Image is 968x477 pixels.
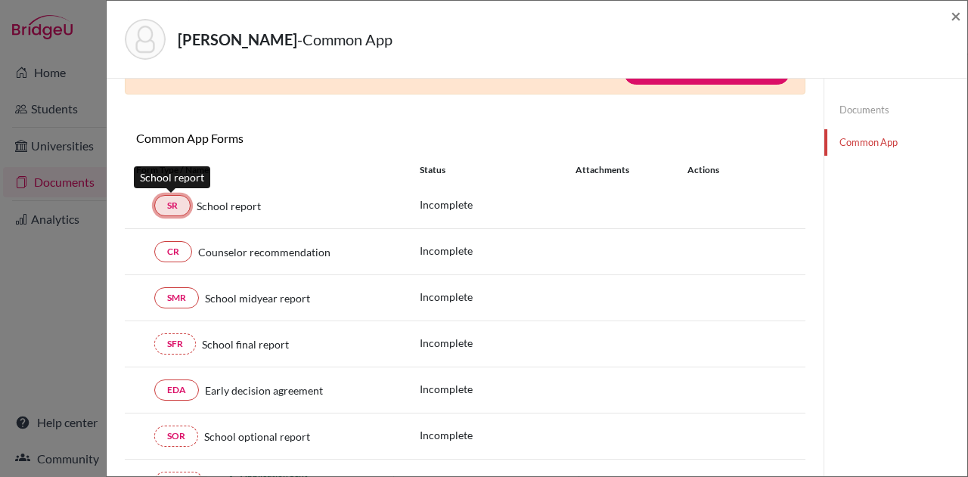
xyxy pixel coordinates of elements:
[134,166,210,188] div: School report
[951,5,961,26] span: ×
[824,129,967,156] a: Common App
[205,290,310,306] span: School midyear report
[154,426,198,447] a: SOR
[824,97,967,123] a: Documents
[420,427,576,443] p: Incomplete
[154,287,199,308] a: SMR
[154,379,199,401] a: EDA
[197,198,261,214] span: School report
[125,131,465,145] h6: Common App Forms
[420,197,576,212] p: Incomplete
[154,333,196,355] a: SFR
[297,30,392,48] span: - Common App
[951,7,961,25] button: Close
[576,163,669,177] div: Attachments
[420,163,576,177] div: Status
[178,30,297,48] strong: [PERSON_NAME]
[420,289,576,305] p: Incomplete
[205,383,323,398] span: Early decision agreement
[204,429,310,444] span: School optional report
[202,336,289,352] span: School final report
[154,195,191,216] a: SR
[669,163,763,177] div: Actions
[154,241,192,262] a: CR
[420,243,576,259] p: Incomplete
[125,163,408,177] div: Form Type / Name
[198,244,330,260] span: Counselor recommendation
[420,335,576,351] p: Incomplete
[420,381,576,397] p: Incomplete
